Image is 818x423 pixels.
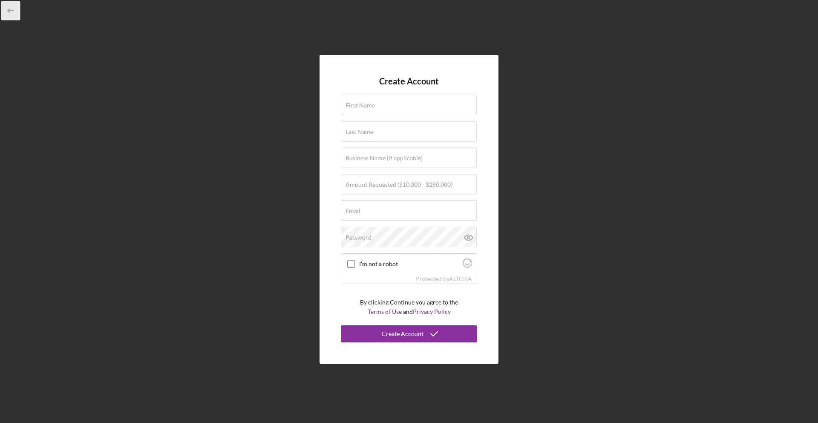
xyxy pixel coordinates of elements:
[368,308,402,315] a: Terms of Use
[359,261,460,267] label: I'm not a robot
[449,275,472,282] a: Visit Altcha.org
[346,128,373,135] label: Last Name
[346,234,372,241] label: Password
[415,275,472,282] div: Protected by
[346,181,452,188] label: Amount Requested ($10,000 - $250,000)
[360,298,458,317] p: By clicking Continue you agree to the and
[346,102,375,109] label: First Name
[413,308,451,315] a: Privacy Policy
[346,208,360,214] label: Email
[341,325,477,342] button: Create Account
[346,155,423,162] label: Business Name (if applicable)
[463,262,472,269] a: Visit Altcha.org
[382,325,423,342] div: Create Account
[379,76,439,86] h4: Create Account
